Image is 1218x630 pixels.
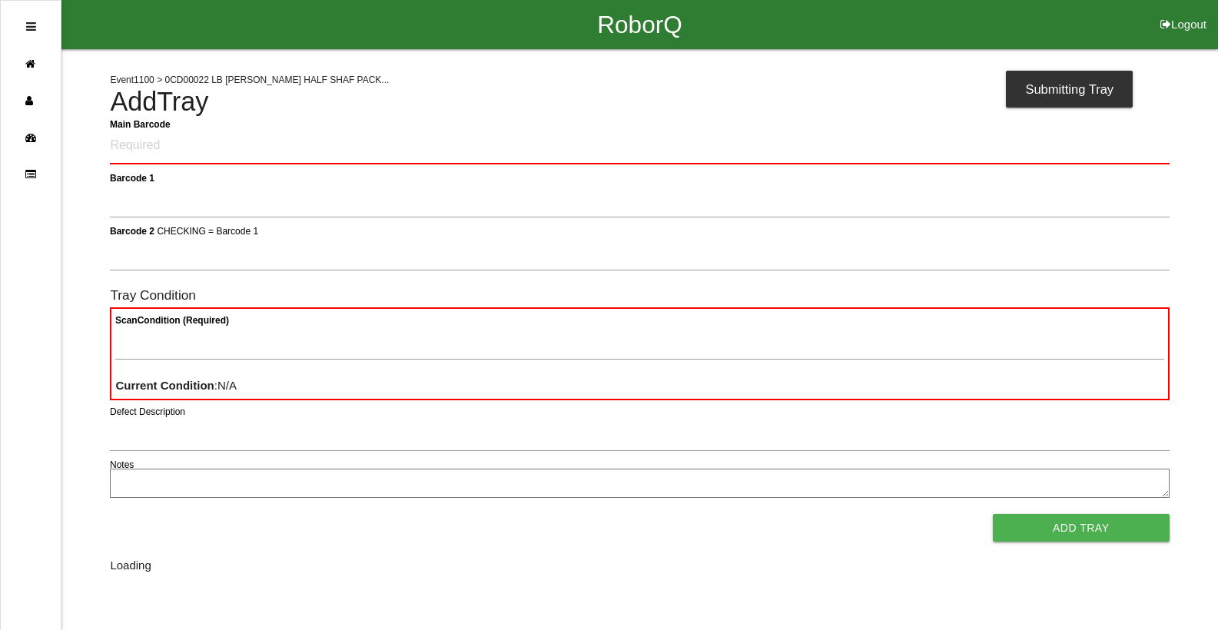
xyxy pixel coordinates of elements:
b: Main Barcode [110,118,171,129]
div: Submitting Tray [1006,71,1133,108]
label: Defect Description [110,405,185,419]
b: Current Condition [115,379,214,392]
b: Scan Condition (Required) [115,315,229,326]
span: CHECKING = Barcode 1 [158,225,259,236]
b: Barcode 1 [110,172,154,183]
h6: Tray Condition [110,288,1169,303]
input: Required [110,128,1169,164]
b: Barcode 2 [110,225,154,236]
div: Loading [110,557,1169,575]
span: : N/A [115,379,237,392]
h4: Add Tray [110,88,1169,117]
div: Open [26,8,36,45]
button: Add Tray [993,514,1170,542]
label: Notes [110,458,134,472]
span: Event 1100 > 0CD00022 LB [PERSON_NAME] HALF SHAF PACK... [110,75,389,85]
